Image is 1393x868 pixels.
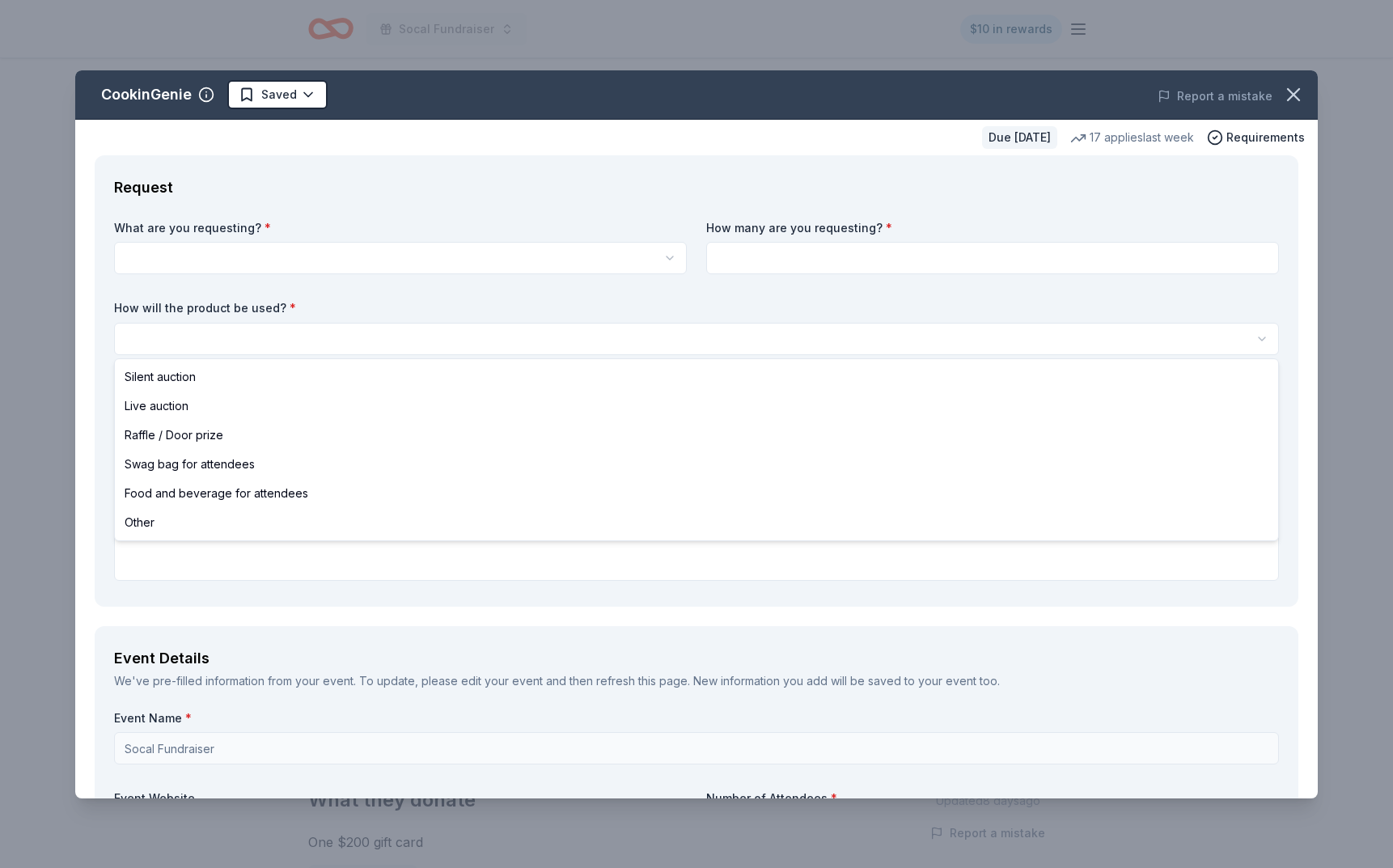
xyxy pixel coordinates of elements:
[399,19,494,39] span: Socal Fundraiser
[125,484,308,503] span: Food and beverage for attendees
[125,455,255,474] span: Swag bag for attendees
[125,513,155,532] span: Other
[125,426,223,445] span: Raffle / Door prize
[125,396,188,416] span: Live auction
[125,367,196,387] span: Silent auction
